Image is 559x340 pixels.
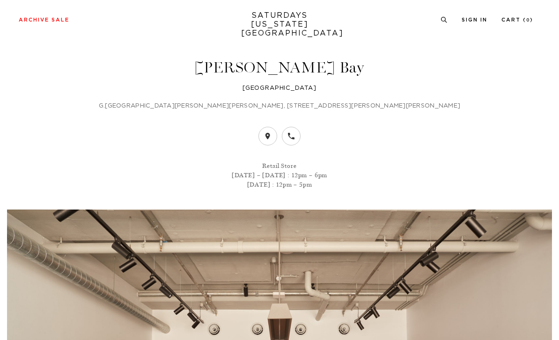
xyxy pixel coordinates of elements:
small: 0 [526,18,530,22]
a: Cart (0) [501,17,533,22]
a: SATURDAYS[US_STATE][GEOGRAPHIC_DATA] [241,11,318,38]
h4: [GEOGRAPHIC_DATA] [7,84,552,93]
p: Retail Store [DATE] – [DATE] : 12pm – 6pm [DATE] : 12pm – 5pm [7,161,552,189]
a: Archive Sale [19,17,69,22]
a: Sign In [462,17,487,22]
h1: [PERSON_NAME] Bay [7,60,552,75]
p: G.[GEOGRAPHIC_DATA][PERSON_NAME][PERSON_NAME], [STREET_ADDRESS][PERSON_NAME][PERSON_NAME] [7,101,552,111]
